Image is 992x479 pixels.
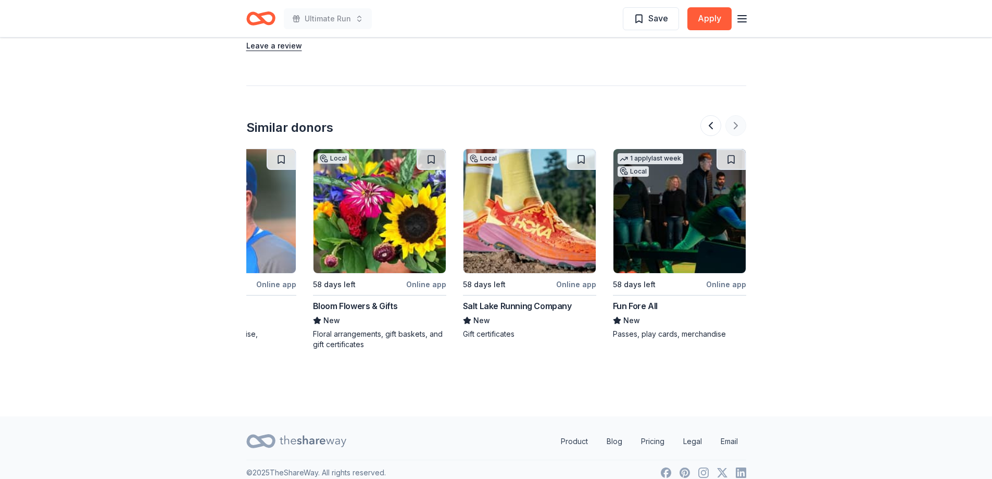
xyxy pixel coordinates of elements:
[313,329,446,350] div: Floral arrangements, gift baskets, and gift certificates
[284,8,372,29] button: Ultimate Run
[463,149,596,273] img: Image for Salt Lake Running Company
[468,153,499,164] div: Local
[598,431,631,452] a: Blog
[246,119,333,136] div: Similar donors
[246,6,275,31] a: Home
[313,149,446,273] img: Image for Bloom Flowers & Gifts
[246,466,386,479] p: © 2025 TheShareWay. All rights reserved.
[687,7,732,30] button: Apply
[406,278,446,291] div: Online app
[623,7,679,30] button: Save
[463,278,506,291] div: 58 days left
[552,431,596,452] a: Product
[323,314,340,327] span: New
[648,11,668,25] span: Save
[556,278,596,291] div: Online app
[613,149,746,339] a: Image for Fun Fore All1 applylast weekLocal58 days leftOnline appFun Fore AllNewPasses, play card...
[618,166,649,177] div: Local
[613,329,746,339] div: Passes, play cards, merchandise
[712,431,746,452] a: Email
[463,329,596,339] div: Gift certificates
[313,149,446,350] a: Image for Bloom Flowers & GiftsLocal58 days leftOnline appBloom Flowers & GiftsNewFloral arrangem...
[618,153,683,164] div: 1 apply last week
[246,40,302,52] button: Leave a review
[463,300,572,312] div: Salt Lake Running Company
[613,278,656,291] div: 58 days left
[463,149,596,339] a: Image for Salt Lake Running CompanyLocal58 days leftOnline appSalt Lake Running CompanyNewGift ce...
[313,278,356,291] div: 58 days left
[313,300,398,312] div: Bloom Flowers & Gifts
[613,149,746,273] img: Image for Fun Fore All
[318,153,349,164] div: Local
[552,431,746,452] nav: quick links
[473,314,490,327] span: New
[623,314,640,327] span: New
[613,300,658,312] div: Fun Fore All
[706,278,746,291] div: Online app
[633,431,673,452] a: Pricing
[675,431,710,452] a: Legal
[256,278,296,291] div: Online app
[305,13,351,25] span: Ultimate Run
